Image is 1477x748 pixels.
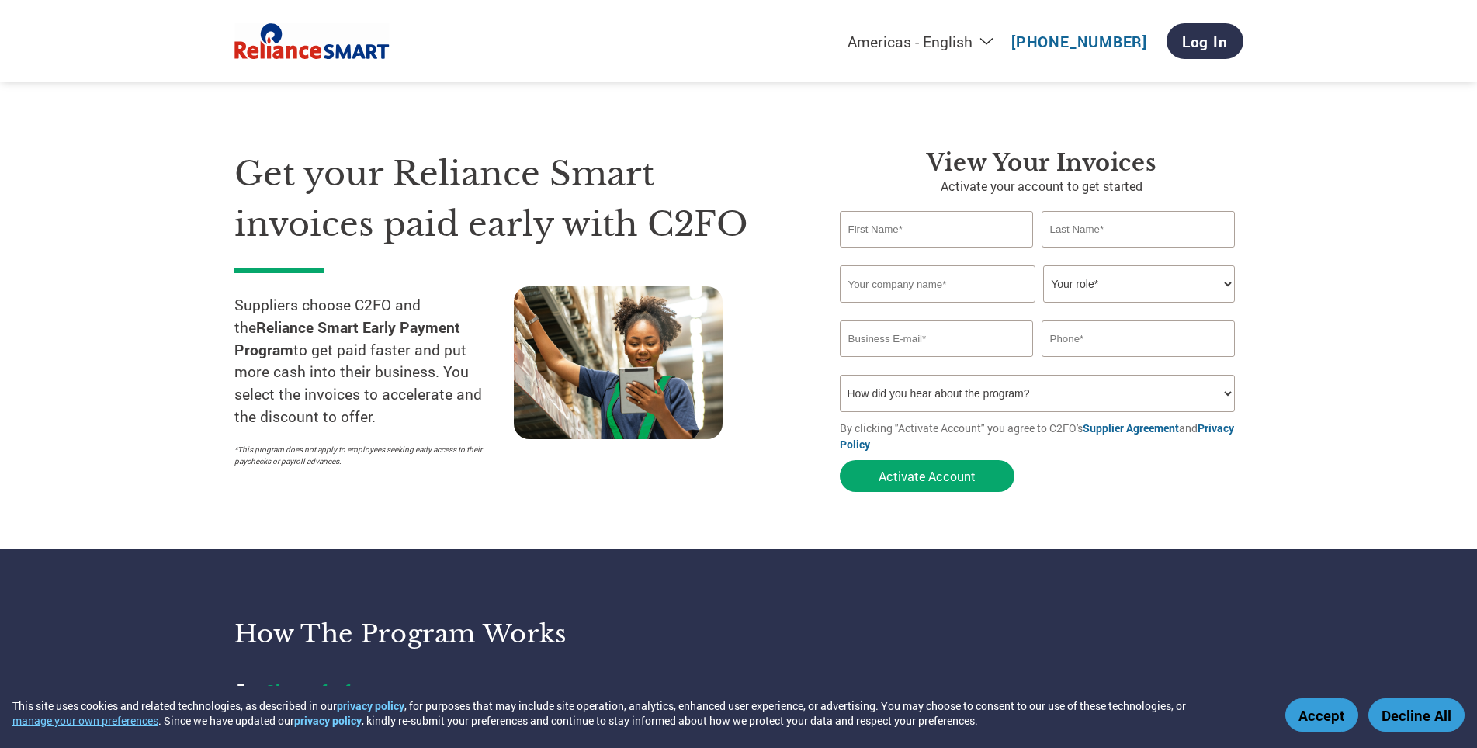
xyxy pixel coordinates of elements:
[1042,358,1236,369] div: Inavlid Phone Number
[1042,249,1236,259] div: Invalid last name or last name is too long
[840,420,1243,452] p: By clicking "Activate Account" you agree to C2FO's and
[234,444,498,467] p: *This program does not apply to employees seeking early access to their paychecks or payroll adva...
[840,249,1034,259] div: Invalid first name or first name is too long
[840,211,1034,248] input: First Name*
[840,265,1035,303] input: Your company name*
[840,460,1014,492] button: Activate Account
[1011,32,1147,51] a: [PHONE_NUMBER]
[1285,698,1358,732] button: Accept
[1167,23,1243,59] a: Log In
[234,317,460,359] strong: Reliance Smart Early Payment Program
[234,149,793,249] h1: Get your Reliance Smart invoices paid early with C2FO
[1042,211,1236,248] input: Last Name*
[12,713,158,728] button: manage your own preferences
[1368,698,1465,732] button: Decline All
[840,149,1243,177] h3: View Your Invoices
[840,421,1234,452] a: Privacy Policy
[840,177,1243,196] p: Activate your account to get started
[265,680,654,700] h4: Sign up for free
[840,304,1236,314] div: Invalid company name or company name is too long
[840,358,1034,369] div: Inavlid Email Address
[337,698,404,713] a: privacy policy
[1042,320,1236,357] input: Phone*
[12,698,1263,728] div: This site uses cookies and related technologies, as described in our , for purposes that may incl...
[234,20,390,63] img: Reliance Smart
[1043,265,1235,303] select: Title/Role
[1083,421,1179,435] a: Supplier Agreement
[294,713,362,728] a: privacy policy
[840,320,1034,357] input: Invalid Email format
[234,618,719,649] h3: How the program works
[234,294,514,428] p: Suppliers choose C2FO and the to get paid faster and put more cash into their business. You selec...
[514,286,723,439] img: supply chain worker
